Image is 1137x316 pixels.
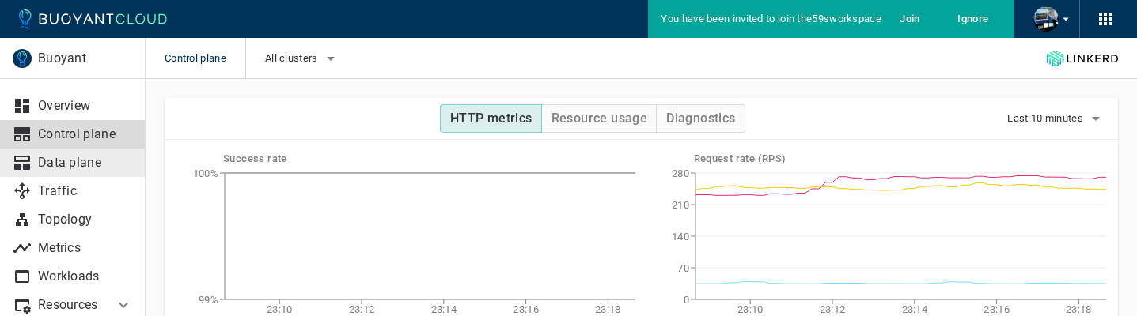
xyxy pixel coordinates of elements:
[38,269,133,284] p: Workloads
[957,13,988,25] h5: Ignore
[38,126,133,142] p: Control plane
[265,52,321,65] span: All clusters
[349,303,375,315] tspan: 23:12
[440,104,542,133] button: HTTP metrics
[450,111,532,126] h4: HTTP metrics
[267,303,293,315] tspan: 23:10
[38,212,133,228] p: Topology
[38,183,133,199] p: Traffic
[223,152,635,165] h5: Success rate
[694,152,1106,165] h5: Request rate (RPS)
[656,104,745,133] button: Diagnostics
[193,167,218,179] tspan: 100%
[1007,112,1086,125] span: Last 10 minutes
[683,294,688,306] tspan: 0
[666,111,735,126] h4: Diagnostics
[661,13,881,25] span: You have been invited to join the 59s workspace
[984,303,1010,315] tspan: 23:16
[38,297,101,313] p: Resources
[672,231,689,243] tspan: 140
[1066,303,1092,315] tspan: 23:18
[38,240,133,256] p: Metrics
[595,303,621,315] tspan: 23:18
[672,199,689,211] tspan: 210
[672,167,689,179] tspan: 280
[900,13,920,25] h5: Join
[737,303,763,315] tspan: 23:10
[901,303,927,315] tspan: 23:14
[38,98,133,114] p: Overview
[677,262,689,274] tspan: 70
[38,51,132,66] p: Buoyant
[13,49,32,68] img: Buoyant
[551,111,648,126] h4: Resource usage
[1033,6,1059,32] img: Andrew Seigner
[199,294,218,306] tspan: 99%
[431,303,457,315] tspan: 23:14
[1007,107,1105,130] button: Last 10 minutes
[885,7,935,31] button: Join
[948,7,999,31] button: Ignore
[265,47,340,70] button: All clusters
[513,303,539,315] tspan: 23:16
[165,38,245,79] span: Control plane
[541,104,658,133] button: Resource usage
[819,303,845,315] tspan: 23:12
[38,155,133,171] p: Data plane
